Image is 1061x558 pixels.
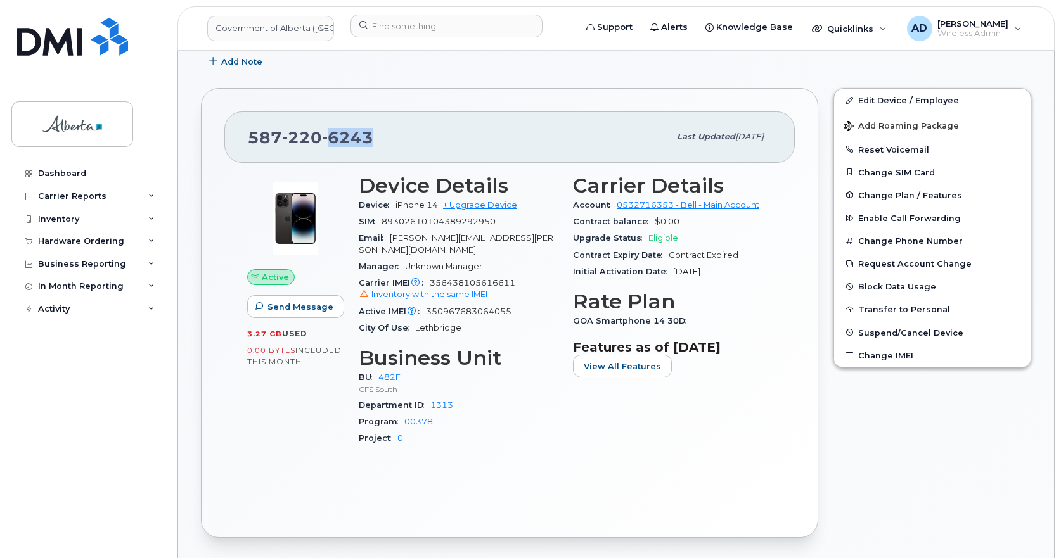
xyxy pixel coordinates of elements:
[443,200,517,210] a: + Upgrade Device
[834,275,1031,298] button: Block Data Usage
[282,329,307,338] span: used
[669,250,738,260] span: Contract Expired
[359,417,404,426] span: Program
[834,229,1031,252] button: Change Phone Number
[207,16,334,41] a: Government of Alberta (GOA)
[834,321,1031,344] button: Suspend/Cancel Device
[584,360,661,372] span: View All Features
[247,345,342,366] span: included this month
[359,200,395,210] span: Device
[359,433,397,443] span: Project
[359,278,558,301] span: 356438105616611
[573,290,772,313] h3: Rate Plan
[573,200,617,210] span: Account
[834,252,1031,275] button: Request Account Change
[834,184,1031,206] button: Change Plan / Features
[247,329,282,338] span: 3.27 GB
[834,138,1031,161] button: Reset Voicemail
[937,29,1008,39] span: Wireless Admin
[415,323,461,333] span: Lethbridge
[248,128,373,147] span: 587
[655,217,679,226] span: $0.00
[597,21,633,34] span: Support
[716,21,793,34] span: Knowledge Base
[677,132,735,141] span: Last updated
[573,339,772,355] h3: Features as of [DATE]
[359,400,430,410] span: Department ID
[426,307,511,316] span: 350967683064055
[359,233,553,254] span: [PERSON_NAME][EMAIL_ADDRESS][PERSON_NAME][DOMAIN_NAME]
[898,16,1031,41] div: Arunajith Daylath
[262,271,289,283] span: Active
[430,400,453,410] a: 1313
[247,346,295,355] span: 0.00 Bytes
[858,190,962,200] span: Change Plan / Features
[359,307,426,316] span: Active IMEI
[359,174,558,197] h3: Device Details
[661,21,688,34] span: Alerts
[359,384,558,395] p: CFS South
[648,233,678,243] span: Eligible
[697,15,802,40] a: Knowledge Base
[673,267,700,276] span: [DATE]
[267,301,333,313] span: Send Message
[577,15,641,40] a: Support
[397,433,403,443] a: 0
[937,18,1008,29] span: [PERSON_NAME]
[573,250,669,260] span: Contract Expiry Date
[201,50,273,73] button: Add Note
[735,132,764,141] span: [DATE]
[573,217,655,226] span: Contract balance
[359,372,378,382] span: BU
[359,233,390,243] span: Email
[573,267,673,276] span: Initial Activation Date
[359,323,415,333] span: City Of Use
[834,344,1031,367] button: Change IMEI
[359,278,430,288] span: Carrier IMEI
[371,289,487,299] span: Inventory with the same IMEI
[803,16,896,41] div: Quicklinks
[641,15,697,40] a: Alerts
[858,213,961,223] span: Enable Call Forwarding
[834,206,1031,229] button: Enable Call Forwarding
[359,217,382,226] span: SIM
[827,23,873,34] span: Quicklinks
[257,181,333,257] img: image20231002-3703462-njx0qo.jpeg
[834,161,1031,184] button: Change SIM Card
[378,372,401,382] a: 482F
[834,112,1031,138] button: Add Roaming Package
[834,89,1031,111] a: Edit Device / Employee
[573,355,672,377] button: View All Features
[350,15,543,37] input: Find something...
[322,128,373,147] span: 6243
[834,298,1031,320] button: Transfer to Personal
[359,289,487,299] a: Inventory with the same IMEI
[405,262,482,271] span: Unknown Manager
[395,200,438,210] span: iPhone 14
[247,295,344,318] button: Send Message
[911,21,927,36] span: AD
[573,174,772,197] h3: Carrier Details
[404,417,433,426] a: 00378
[617,200,759,210] a: 0532716353 - Bell - Main Account
[858,327,963,337] span: Suspend/Cancel Device
[221,56,262,68] span: Add Note
[844,121,959,133] span: Add Roaming Package
[382,217,496,226] span: 89302610104389292950
[573,316,692,326] span: GOA Smartphone 14 30D
[359,262,405,271] span: Manager
[573,233,648,243] span: Upgrade Status
[282,128,322,147] span: 220
[359,346,558,369] h3: Business Unit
